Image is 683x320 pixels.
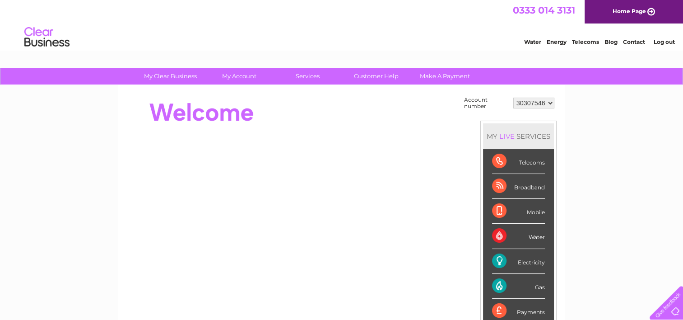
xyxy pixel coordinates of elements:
img: logo.png [24,24,70,51]
div: Gas [492,274,545,299]
a: 0333 014 3131 [513,5,575,16]
a: Log out [653,38,674,45]
div: Broadband [492,174,545,199]
a: Telecoms [572,38,599,45]
div: Electricity [492,249,545,274]
a: Blog [604,38,618,45]
div: Mobile [492,199,545,224]
a: My Account [202,68,276,85]
a: Water [524,38,541,45]
div: MY SERVICES [483,123,554,149]
div: LIVE [497,132,516,141]
a: Customer Help [339,68,414,85]
a: Make A Payment [408,68,482,85]
a: Services [270,68,345,85]
a: Energy [547,38,567,45]
a: My Clear Business [133,68,208,85]
a: Contact [623,38,645,45]
div: Clear Business is a trading name of Verastar Limited (registered in [GEOGRAPHIC_DATA] No. 3667643... [129,5,555,44]
td: Account number [462,94,511,112]
div: Telecoms [492,149,545,174]
div: Water [492,224,545,249]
